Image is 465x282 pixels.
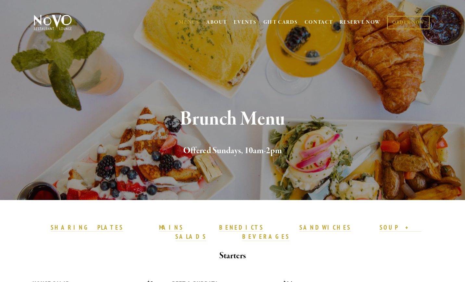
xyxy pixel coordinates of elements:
strong: BENEDICTS [219,223,264,231]
strong: SANDWICHES [299,223,351,231]
a: ORDER NOW [387,16,430,29]
a: EVENTS [234,19,256,26]
strong: BEVERAGES [242,233,290,240]
a: ABOUT [206,19,227,26]
a: GIFT CARDS [263,16,298,29]
h2: Offered Sundays, 10am-2pm [44,144,421,158]
a: CONTACT [305,16,333,29]
a: SHARING PLATES [51,223,123,232]
a: SOUP + SALADS [175,223,421,241]
a: BENEDICTS [219,223,264,232]
h1: Brunch Menu [44,109,421,130]
a: BEVERAGES [242,233,290,241]
a: SANDWICHES [299,223,351,232]
a: MAINS [159,223,183,232]
img: Novo Restaurant &amp; Lounge [32,14,73,31]
strong: MAINS [159,223,183,231]
a: RESERVE NOW [340,16,381,29]
strong: Starters [219,250,246,262]
strong: SHARING PLATES [51,223,123,231]
a: MENUS [179,19,199,26]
